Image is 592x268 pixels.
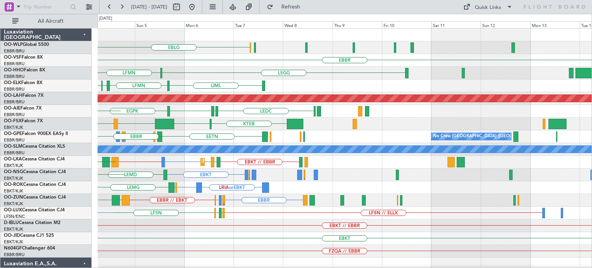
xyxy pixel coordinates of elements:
[4,55,22,60] span: OO-VSF
[4,246,22,251] span: N604GF
[4,106,42,111] a: OO-AIEFalcon 7X
[4,55,43,60] a: OO-VSFFalcon 8X
[4,106,20,111] span: OO-AIE
[4,226,23,232] a: EBKT/KJK
[4,61,25,67] a: EBBR/BRU
[4,175,23,181] a: EBKT/KJK
[4,42,49,47] a: OO-WLPGlobal 5500
[4,233,20,238] span: OO-JID
[4,221,19,225] span: D-IBLU
[333,21,382,28] div: Thu 9
[99,15,112,22] div: [DATE]
[4,131,68,136] a: OO-GPEFalcon 900EX EASy II
[4,201,23,207] a: EBKT/KJK
[234,21,283,28] div: Tue 7
[4,137,25,143] a: EBBR/BRU
[4,170,23,174] span: OO-NSG
[20,19,81,24] span: All Aircraft
[4,93,22,98] span: OO-LAH
[4,195,23,200] span: OO-ZUN
[481,21,530,28] div: Sun 12
[4,42,23,47] span: OO-WLP
[4,188,23,194] a: EBKT/KJK
[4,86,25,92] a: EBBR/BRU
[4,208,22,212] span: OO-LUX
[4,119,43,123] a: OO-FSXFalcon 7X
[4,182,66,187] a: OO-ROKCessna Citation CJ4
[184,21,234,28] div: Mon 6
[459,1,516,13] button: Quick Links
[4,208,65,212] a: OO-LUXCessna Citation CJ4
[382,21,431,28] div: Fri 10
[4,252,25,258] a: EBBR/BRU
[4,182,23,187] span: OO-ROK
[4,170,66,174] a: OO-NSGCessna Citation CJ4
[431,21,481,28] div: Sat 11
[4,144,22,149] span: OO-SLM
[4,99,25,105] a: EBBR/BRU
[4,246,55,251] a: N604GFChallenger 604
[131,3,167,10] span: [DATE] - [DATE]
[4,112,25,118] a: EBBR/BRU
[4,195,66,200] a: OO-ZUNCessna Citation CJ4
[4,163,23,169] a: EBKT/KJK
[530,21,580,28] div: Mon 13
[4,93,44,98] a: OO-LAHFalcon 7X
[4,74,25,79] a: EBBR/BRU
[4,150,25,156] a: EBBR/BRU
[4,125,23,130] a: EBKT/KJK
[283,21,332,28] div: Wed 8
[203,156,293,168] div: Planned Maint Kortrijk-[GEOGRAPHIC_DATA]
[4,131,22,136] span: OO-GPE
[4,68,24,72] span: OO-HHO
[4,81,42,85] a: OO-ELKFalcon 8X
[8,15,84,27] button: All Aircraft
[4,48,25,54] a: EBBR/BRU
[85,21,135,28] div: Sat 4
[4,68,45,72] a: OO-HHOFalcon 8X
[275,4,307,10] span: Refresh
[4,157,22,162] span: OO-LXA
[4,119,22,123] span: OO-FSX
[4,214,25,219] a: LFSN/ENC
[4,221,61,225] a: D-IBLUCessna Citation M2
[4,144,65,149] a: OO-SLMCessna Citation XLS
[4,233,54,238] a: OO-JIDCessna CJ1 525
[4,157,65,162] a: OO-LXACessna Citation CJ4
[263,1,309,13] button: Refresh
[135,21,184,28] div: Sun 5
[433,131,562,142] div: No Crew [GEOGRAPHIC_DATA] ([GEOGRAPHIC_DATA] National)
[4,239,23,245] a: EBKT/KJK
[4,81,21,85] span: OO-ELK
[475,4,501,12] div: Quick Links
[24,1,68,13] input: Trip Number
